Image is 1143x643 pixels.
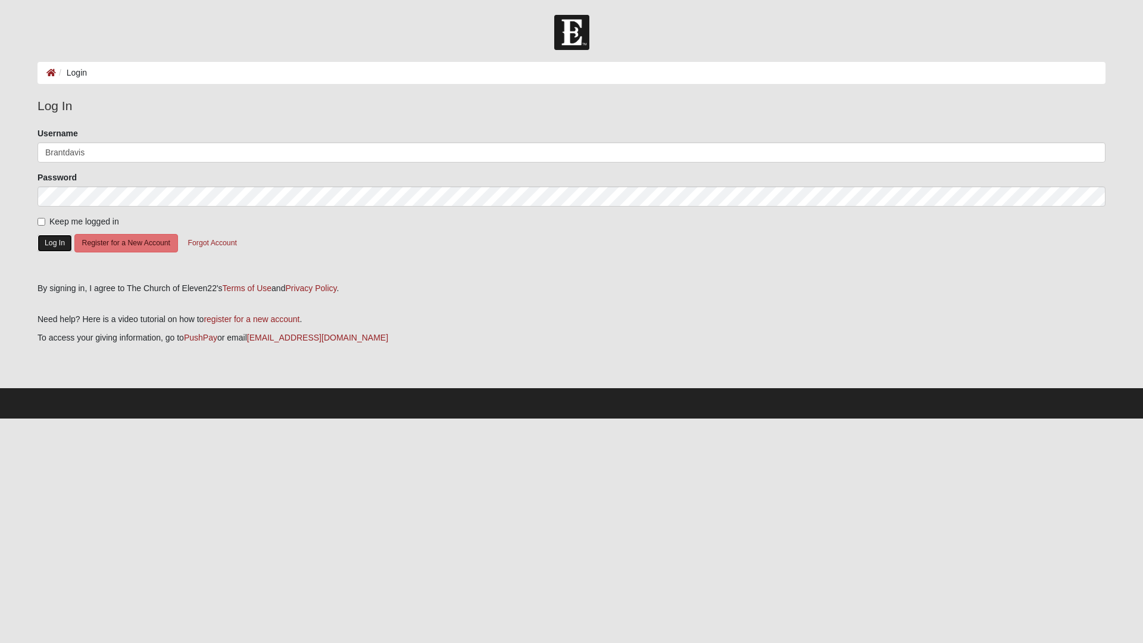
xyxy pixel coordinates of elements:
img: Church of Eleven22 Logo [554,15,589,50]
a: register for a new account [204,314,299,324]
p: To access your giving information, go to or email [38,332,1105,344]
li: Login [56,67,87,79]
a: Terms of Use [223,283,271,293]
legend: Log In [38,96,1105,116]
a: PushPay [184,333,217,342]
span: Keep me logged in [49,217,119,226]
p: Need help? Here is a video tutorial on how to . [38,313,1105,326]
a: Privacy Policy [285,283,336,293]
a: [EMAIL_ADDRESS][DOMAIN_NAME] [247,333,388,342]
button: Register for a New Account [74,234,178,252]
label: Username [38,127,78,139]
button: Forgot Account [180,234,245,252]
label: Password [38,171,77,183]
input: Keep me logged in [38,218,45,226]
div: By signing in, I agree to The Church of Eleven22's and . [38,282,1105,295]
button: Log In [38,235,72,252]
